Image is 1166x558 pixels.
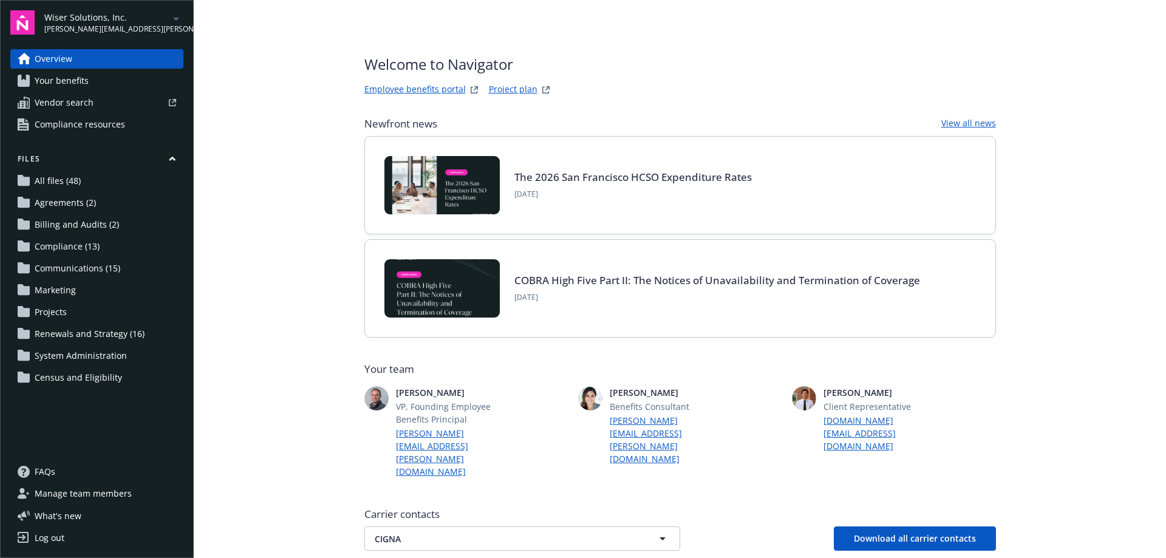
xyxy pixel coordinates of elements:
span: System Administration [35,346,127,366]
a: COBRA High Five Part II: The Notices of Unavailability and Termination of Coverage [514,273,920,287]
span: All files (48) [35,171,81,191]
a: arrowDropDown [169,11,183,26]
span: [DATE] [514,292,920,303]
a: Compliance (13) [10,237,183,256]
span: [DATE] [514,189,752,200]
a: [DOMAIN_NAME][EMAIL_ADDRESS][DOMAIN_NAME] [823,414,943,452]
button: What's new [10,509,101,522]
img: photo [792,386,816,410]
span: Agreements (2) [35,193,96,213]
span: Marketing [35,281,76,300]
span: Wiser Solutions, Inc. [44,11,169,24]
a: [PERSON_NAME][EMAIL_ADDRESS][PERSON_NAME][DOMAIN_NAME] [610,414,729,465]
a: Vendor search [10,93,183,112]
button: Files [10,154,183,169]
span: Manage team members [35,484,132,503]
a: [PERSON_NAME][EMAIL_ADDRESS][PERSON_NAME][DOMAIN_NAME] [396,427,515,478]
a: All files (48) [10,171,183,191]
span: Your team [364,362,996,376]
button: Wiser Solutions, Inc.[PERSON_NAME][EMAIL_ADDRESS][PERSON_NAME][DOMAIN_NAME]arrowDropDown [44,10,183,35]
img: photo [364,386,389,410]
span: FAQs [35,462,55,481]
div: Log out [35,528,64,548]
a: Communications (15) [10,259,183,278]
span: Compliance (13) [35,237,100,256]
span: Compliance resources [35,115,125,134]
span: Vendor search [35,93,94,112]
span: [PERSON_NAME] [823,386,943,399]
a: Projects [10,302,183,322]
a: Agreements (2) [10,193,183,213]
img: BLOG-Card Image - Compliance - COBRA High Five Pt 2 - 08-21-25.jpg [384,259,500,318]
a: Compliance resources [10,115,183,134]
span: Communications (15) [35,259,120,278]
img: BLOG+Card Image - Compliance - 2026 SF HCSO Expenditure Rates - 08-26-25.jpg [384,156,500,214]
span: Billing and Audits (2) [35,215,119,234]
a: Census and Eligibility [10,368,183,387]
a: Manage team members [10,484,183,503]
span: Projects [35,302,67,322]
a: Billing and Audits (2) [10,215,183,234]
img: navigator-logo.svg [10,10,35,35]
a: Your benefits [10,71,183,90]
span: Carrier contacts [364,507,996,522]
button: Download all carrier contacts [834,526,996,551]
a: The 2026 San Francisco HCSO Expenditure Rates [514,170,752,184]
span: [PERSON_NAME] [610,386,729,399]
a: striveWebsite [467,83,482,97]
a: projectPlanWebsite [539,83,553,97]
a: Overview [10,49,183,69]
a: FAQs [10,462,183,481]
span: CIGNA [375,532,627,545]
button: CIGNA [364,526,680,551]
span: [PERSON_NAME] [396,386,515,399]
img: photo [578,386,602,410]
span: Newfront news [364,117,437,131]
span: Download all carrier contacts [854,532,976,544]
a: Project plan [489,83,537,97]
span: Client Representative [823,400,943,413]
a: System Administration [10,346,183,366]
a: Renewals and Strategy (16) [10,324,183,344]
a: Marketing [10,281,183,300]
span: Overview [35,49,72,69]
a: View all news [941,117,996,131]
span: What ' s new [35,509,81,522]
span: VP, Founding Employee Benefits Principal [396,400,515,426]
span: Census and Eligibility [35,368,122,387]
a: Employee benefits portal [364,83,466,97]
span: Welcome to Navigator [364,53,553,75]
span: [PERSON_NAME][EMAIL_ADDRESS][PERSON_NAME][DOMAIN_NAME] [44,24,169,35]
span: Your benefits [35,71,89,90]
span: Renewals and Strategy (16) [35,324,145,344]
span: Benefits Consultant [610,400,729,413]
